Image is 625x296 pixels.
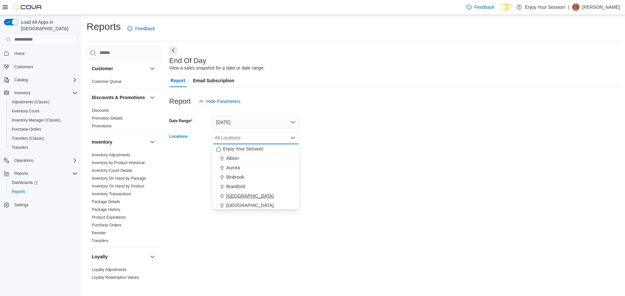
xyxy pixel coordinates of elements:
button: Catalog [12,76,30,84]
button: Reports [12,170,31,177]
a: Inventory Count [9,107,42,115]
span: Reports [12,170,77,177]
span: Reorder [92,230,106,236]
span: Inventory Count Details [92,168,132,173]
span: Operations [14,158,34,163]
button: Customers [1,62,80,71]
button: Customer [148,65,156,72]
span: Operations [12,157,77,164]
button: Catalog [1,75,80,84]
button: Discounts & Promotions [92,94,147,101]
a: Transfers [92,238,108,243]
button: Operations [12,157,36,164]
button: Inventory [148,138,156,146]
button: Binbrook [212,173,299,182]
button: Transfers [7,143,80,152]
a: Feedback [464,1,497,14]
button: Adjustments (Classic) [7,97,80,107]
span: Settings [14,202,28,208]
span: Inventory [12,89,77,97]
button: Next [169,46,177,54]
span: Feedback [474,4,494,10]
button: Operations [1,156,80,165]
button: [GEOGRAPHIC_DATA] [212,201,299,210]
button: Close list of options [290,135,296,140]
button: Inventory [12,89,33,97]
span: Discounts [92,108,109,113]
a: Inventory On Hand by Product [92,184,144,188]
span: Inventory Manager (Classic) [12,118,61,123]
span: Aurora [226,164,240,171]
span: Dashboards [9,179,77,187]
a: Reports [9,188,28,196]
span: Reports [14,171,28,176]
button: Discounts & Promotions [148,94,156,101]
a: Purchase Orders [9,125,44,133]
span: Customers [12,63,77,71]
a: Settings [12,201,31,209]
button: Inventory Count [7,107,80,116]
a: Transfers [9,144,31,151]
span: Transfers (Classic) [12,136,44,141]
span: Feedback [135,25,155,32]
a: Package History [92,207,120,212]
span: Purchase Orders [9,125,77,133]
a: Dashboards [9,179,40,187]
a: Purchase Orders [92,223,121,227]
a: Feedback [125,22,158,35]
a: Loyalty Redemption Values [92,275,139,280]
span: Adjustments (Classic) [12,99,49,105]
h1: Reports [87,20,121,33]
span: [GEOGRAPHIC_DATA] [226,202,274,209]
p: [PERSON_NAME] [582,3,620,11]
span: Inventory [14,90,30,96]
label: Locations [169,134,188,139]
span: Catalog [14,77,28,83]
button: Enjoy Your Session! [212,144,299,154]
span: Dashboards [12,180,38,185]
span: Settings [12,201,77,209]
span: Transfers [92,238,108,243]
button: Customer [92,65,147,72]
span: Inventory Adjustments [92,152,130,158]
h3: Inventory [92,139,112,145]
label: Date Range [169,118,192,123]
a: Home [12,50,27,58]
span: CS [573,3,579,11]
span: Promotion Details [92,116,123,121]
button: Inventory [92,139,147,145]
button: Albion [212,154,299,163]
span: Inventory by Product Historical [92,160,145,165]
span: Transfers [12,145,28,150]
span: Inventory Manager (Classic) [9,116,77,124]
button: Reports [7,187,80,196]
span: Inventory Transactions [92,191,131,197]
span: Loyalty Adjustments [92,267,127,272]
a: Adjustments (Classic) [9,98,52,106]
button: Loyalty [148,253,156,261]
div: Loyalty [87,266,161,284]
span: Binbrook [226,174,244,180]
div: View a sales snapshot for a date or date range. [169,65,265,71]
a: Customers [12,63,36,71]
span: Loyalty Redemption Values [92,275,139,280]
span: Reports [9,188,77,196]
span: Home [14,51,25,56]
div: Inventory [87,151,161,247]
span: Inventory Count [12,109,39,114]
span: Albion [226,155,239,161]
a: Inventory Manager (Classic) [9,116,63,124]
h3: End Of Day [169,57,206,65]
a: Inventory by Product Historical [92,161,145,165]
button: Aurora [212,163,299,173]
a: Product Expirations [92,215,126,220]
span: [GEOGRAPHIC_DATA] [226,193,274,199]
button: [DATE] [212,116,299,129]
a: Customer Queue [92,79,121,84]
a: Inventory On Hand by Package [92,176,146,181]
button: Inventory Manager (Classic) [7,116,80,125]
